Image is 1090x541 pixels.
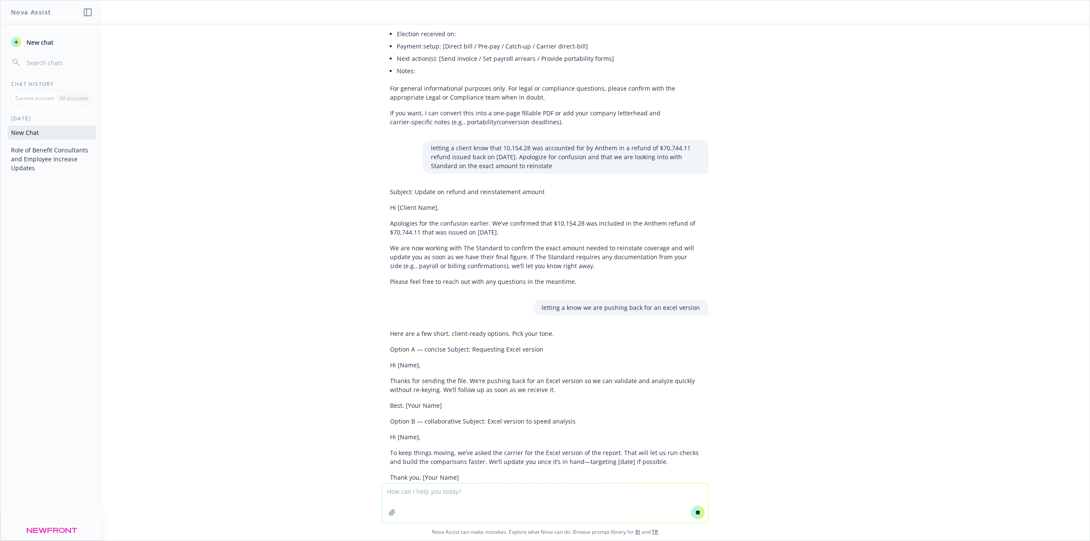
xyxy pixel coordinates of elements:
input: Search chats [25,57,92,69]
p: Thanks for sending the file. We’re pushing back for an Excel version so we can validate and analy... [390,376,700,394]
p: All accounts [60,94,88,102]
p: For general informational purposes only. For legal or compliance questions, please confirm with t... [390,84,700,102]
p: Apologies for the confusion earlier. We’ve confirmed that $10,154.28 was included in the Anthem r... [390,219,700,237]
p: Thank you, [Your Name] [390,473,700,482]
p: To keep things moving, we’ve asked the carrier for the Excel version of the report. That will let... [390,448,700,466]
p: Option B — collaborative Subject: Excel version to speed analysis [390,417,700,426]
p: Hi [Name], [390,361,700,369]
a: BI [635,528,640,535]
li: Payment setup: [Direct bill / Pre‑pay / Catch‑up / Carrier direct‑bill] [397,40,700,52]
p: Subject: Update on refund and reinstatement amount [390,187,700,196]
li: Election received on: [397,28,700,40]
p: Hi [Client Name], [390,203,700,212]
p: Hi [Name], [390,432,700,441]
span: New chat [25,38,54,47]
button: Role of Benefit Consultants and Employee Increase Updates [8,143,96,175]
div: [DATE] [1,115,103,122]
p: Current account [15,94,54,102]
p: Here are a few short, client-ready options. Pick your tone. [390,329,700,338]
p: We are now working with The Standard to confirm the exact amount needed to reinstate coverage and... [390,243,700,270]
span: Nova Assist can make mistakes. Explore what Nova can do: Browse prompt library for and [4,523,1086,541]
li: Next action(s): [Send invoice / Set payroll arrears / Provide portability forms] [397,52,700,65]
p: letting a know we are pushing back for an excel version [542,303,700,312]
p: Please feel free to reach out with any questions in the meantime. [390,277,700,286]
h1: Nova Assist [11,8,51,17]
p: Option A — concise Subject: Requesting Excel version [390,345,700,354]
button: New chat [8,34,96,50]
li: Notes: [397,65,700,77]
p: Best, [Your Name] [390,401,700,410]
div: Chat History [1,80,103,88]
button: New Chat [8,126,96,140]
p: If you want, I can convert this into a one‑page fillable PDF or add your company letterhead and c... [390,109,700,126]
p: letting a client know that 10,154.28 was accounted for by Anthem in a refund of $70,744.11 refund... [431,143,700,170]
a: TR [652,528,658,535]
